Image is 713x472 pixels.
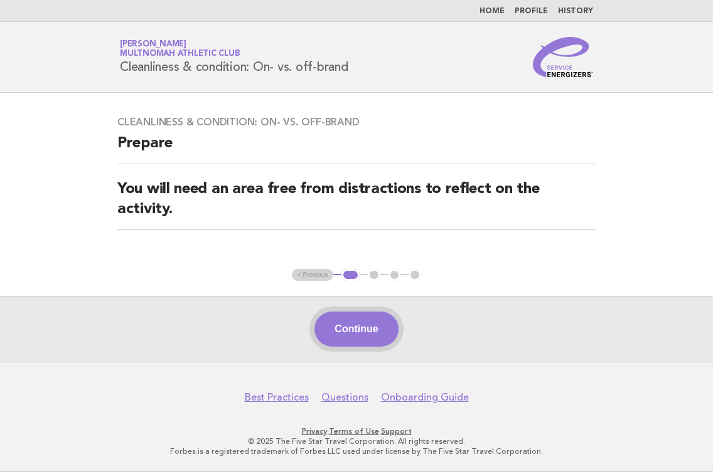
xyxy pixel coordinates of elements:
button: 1 [341,269,360,281]
h1: Cleanliness & condition: On- vs. off-brand [120,41,348,73]
a: Privacy [302,427,327,436]
button: Continue [314,312,398,347]
a: Terms of Use [329,427,379,436]
p: © 2025 The Five Star Travel Corporation. All rights reserved. [18,436,695,446]
p: · · [18,426,695,436]
p: Forbes is a registered trademark of Forbes LLC used under license by The Five Star Travel Corpora... [18,446,695,456]
a: History [558,8,593,15]
a: Home [480,8,505,15]
span: Multnomah Athletic Club [120,50,240,58]
a: Support [381,427,412,436]
h2: Prepare [117,134,596,164]
h2: You will need an area free from distractions to reflect on the activity. [117,179,596,230]
a: Profile [515,8,548,15]
h3: Cleanliness & condition: On- vs. off-brand [117,116,596,128]
a: Best Practices [245,391,309,404]
a: Questions [321,391,368,404]
a: [PERSON_NAME]Multnomah Athletic Club [120,40,240,58]
img: Service Energizers [533,37,593,77]
a: Onboarding Guide [381,391,469,404]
